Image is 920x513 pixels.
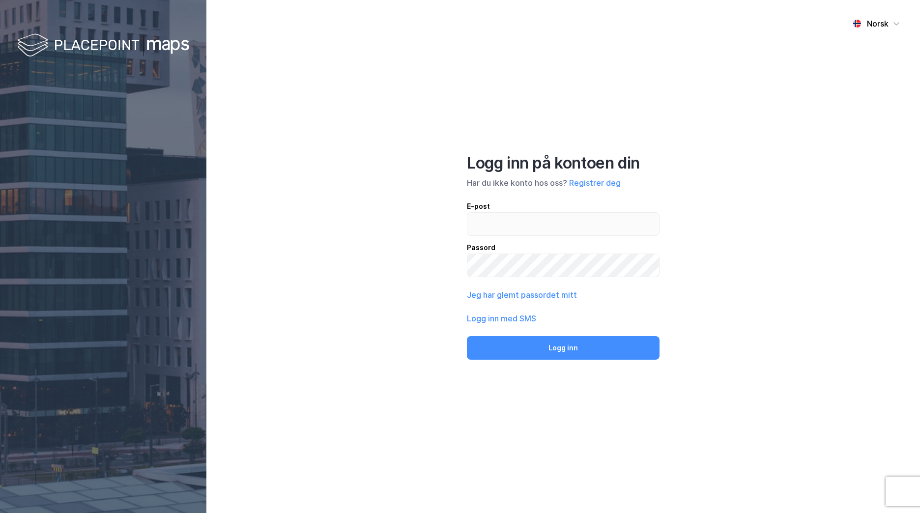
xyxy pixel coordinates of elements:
[467,200,660,212] div: E-post
[467,289,577,301] button: Jeg har glemt passordet mitt
[867,18,889,29] div: Norsk
[467,242,660,254] div: Passord
[467,313,536,324] button: Logg inn med SMS
[17,31,189,60] img: logo-white.f07954bde2210d2a523dddb988cd2aa7.svg
[569,177,621,189] button: Registrer deg
[467,153,660,173] div: Logg inn på kontoen din
[467,336,660,360] button: Logg inn
[467,177,660,189] div: Har du ikke konto hos oss?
